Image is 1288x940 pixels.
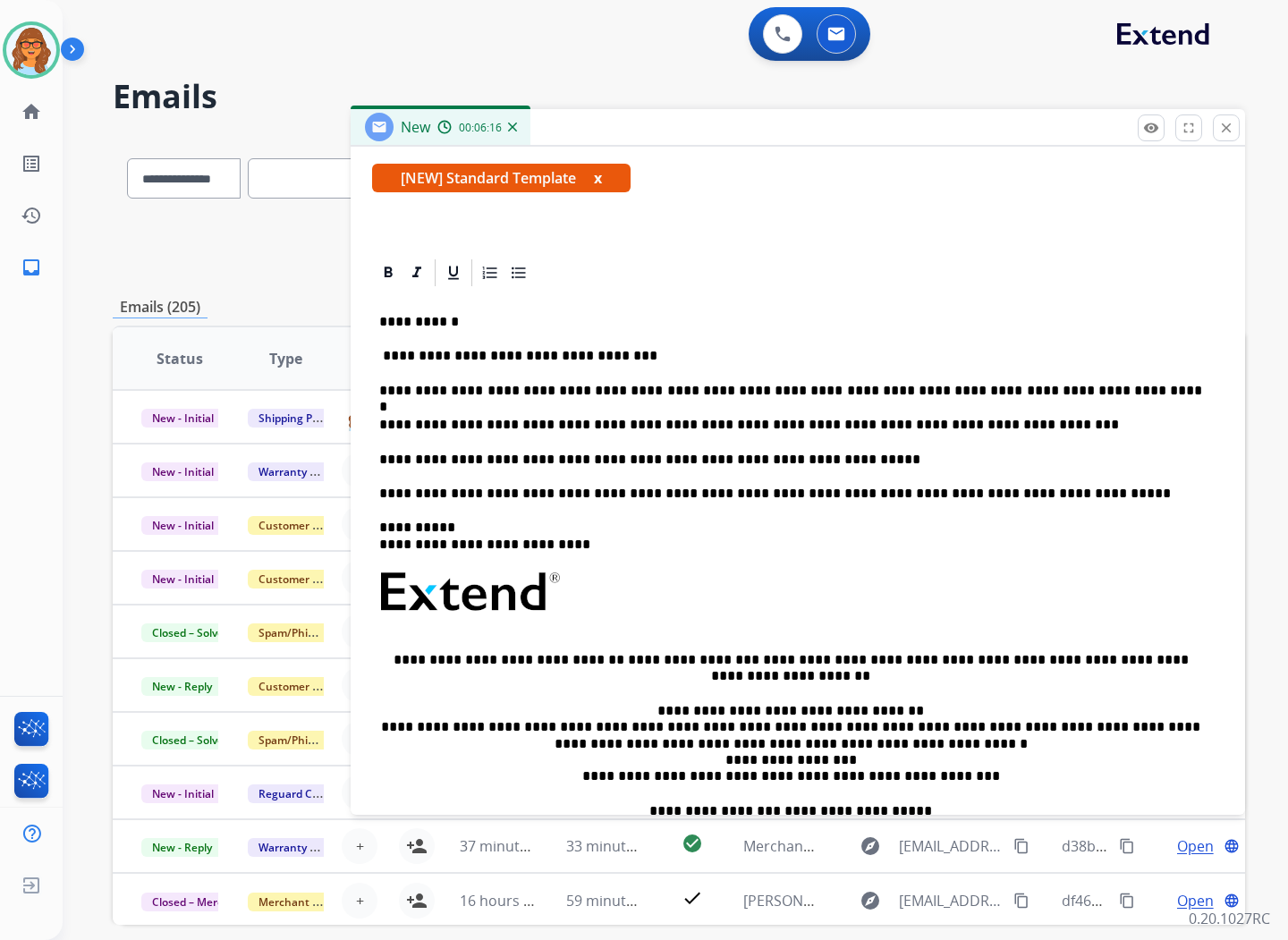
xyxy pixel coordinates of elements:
[342,560,377,596] button: +
[1177,835,1214,857] span: Open
[248,462,340,481] span: Warranty Ops
[460,891,548,910] span: 16 hours ago
[899,890,1003,911] span: [EMAIL_ADDRESS][DOMAIN_NAME]
[1119,893,1135,909] mat-icon: content_copy
[342,614,377,649] button: +
[1189,908,1270,929] p: 0.20.1027RC
[505,259,532,286] div: Bullet List
[141,462,225,481] span: New - Initial
[141,516,225,535] span: New - Initial
[1177,890,1214,911] span: Open
[860,890,881,911] mat-icon: explore
[594,167,602,189] button: x
[21,257,42,278] mat-icon: inbox
[342,667,377,703] button: +
[566,891,670,910] span: 59 minutes ago
[682,833,703,854] mat-icon: check_circle
[21,101,42,123] mat-icon: home
[157,348,203,369] span: Status
[1224,838,1240,854] mat-icon: language
[406,835,428,857] mat-icon: person_add
[141,677,223,696] span: New - Reply
[141,784,225,803] span: New - Initial
[342,883,377,919] button: +
[248,893,352,911] span: Merchant Team
[141,570,225,589] span: New - Initial
[1013,838,1030,854] mat-icon: content_copy
[1224,893,1240,909] mat-icon: language
[248,677,364,696] span: Customer Support
[566,836,670,856] span: 33 minutes ago
[342,828,377,864] button: +
[248,409,370,428] span: Shipping Protection
[440,259,467,286] div: Underline
[860,835,881,857] mat-icon: explore
[269,348,302,369] span: Type
[141,893,305,911] span: Closed – Merchant Transfer
[113,296,208,318] p: Emails (205)
[342,453,377,488] button: +
[682,887,703,909] mat-icon: check
[460,836,563,856] span: 37 minutes ago
[141,623,241,642] span: Closed – Solved
[1143,120,1159,136] mat-icon: remove_red_eye
[141,731,241,749] span: Closed – Solved
[141,838,223,857] span: New - Reply
[375,259,402,286] div: Bold
[248,731,347,749] span: Spam/Phishing
[346,402,373,430] img: agent-avatar
[401,117,430,137] span: New
[372,164,631,192] span: [NEW] Standard Template
[21,205,42,226] mat-icon: history
[1119,838,1135,854] mat-icon: content_copy
[743,891,1200,910] span: [PERSON_NAME] - 136G227786 - ERGO 3.0 ADJ BASE - KG - 4-12353AB
[248,570,364,589] span: Customer Support
[356,890,364,911] span: +
[356,835,364,857] span: +
[248,516,364,535] span: Customer Support
[342,721,377,757] button: +
[113,79,1245,114] h2: Emails
[403,259,430,286] div: Italic
[141,409,225,428] span: New - Initial
[743,836,1097,856] span: Merchant Escalation Notification for Request 659550
[899,835,1003,857] span: [EMAIL_ADDRESS][DOMAIN_NAME]
[342,506,377,542] button: +
[248,838,340,857] span: Warranty Ops
[406,890,428,911] mat-icon: person_add
[342,775,377,810] button: +
[1218,120,1234,136] mat-icon: close
[477,259,504,286] div: Ordered List
[1181,120,1197,136] mat-icon: fullscreen
[21,153,42,174] mat-icon: list_alt
[248,623,347,642] span: Spam/Phishing
[459,121,502,135] span: 00:06:16
[1013,893,1030,909] mat-icon: content_copy
[248,784,329,803] span: Reguard CS
[6,25,56,75] img: avatar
